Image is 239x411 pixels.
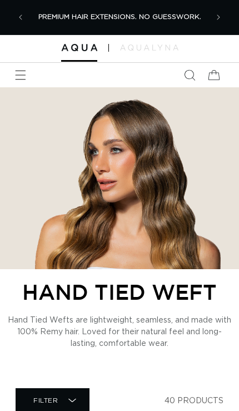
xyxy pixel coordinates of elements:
h2: HAND TIED WEFT [22,280,217,304]
img: Aqua Hair Extensions [61,44,97,51]
span: Filter [33,397,58,404]
img: aqualyna.com [120,44,178,50]
summary: Search [177,63,202,87]
button: Previous announcement [8,5,33,29]
p: Hand Tied Wefts are lightweight, seamless, and made with 100% Remy hair. Loved for their natural ... [6,315,233,350]
span: 40 products [165,397,223,405]
span: PREMIUM HAIR EXTENSIONS. NO GUESSWORK. [38,13,201,20]
button: Next announcement [206,5,231,29]
summary: Menu [8,63,33,87]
